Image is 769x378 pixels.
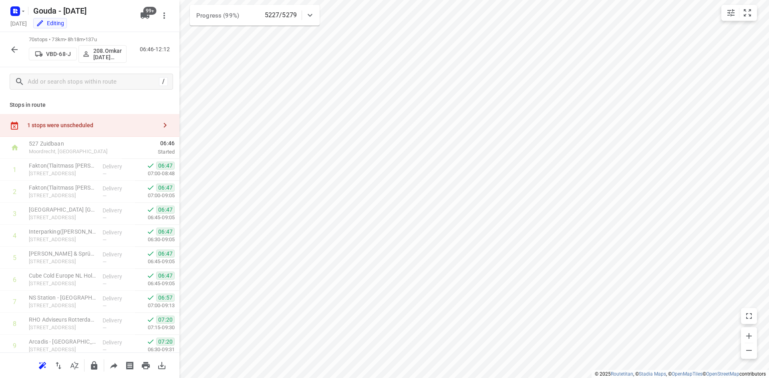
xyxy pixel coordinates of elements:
[672,371,703,377] a: OpenMapTiles
[84,36,85,42] span: •
[103,259,107,265] span: —
[103,303,107,309] span: —
[154,361,170,369] span: Download route
[93,48,123,60] p: 208.Omkar Karma Koeriers
[156,228,175,236] span: 06:47
[10,101,170,109] p: Stops in route
[147,338,155,346] svg: Done
[147,250,155,258] svg: Done
[13,342,16,350] div: 9
[29,272,96,280] p: Cube Cold Europe NL HoldCo B.V.(Jaco de Jong)
[29,140,112,148] p: 527 Zuidbaan
[721,5,757,21] div: small contained button group
[147,162,155,170] svg: Done
[30,4,134,17] h5: Gouda - [DATE]
[29,228,96,236] p: Interparking(Marcela Perez)
[739,5,755,21] button: Fit zoom
[36,19,64,27] div: Editing
[85,36,97,42] span: 137u
[13,320,16,328] div: 8
[28,76,159,88] input: Add or search stops within route
[611,371,633,377] a: Routetitan
[156,316,175,324] span: 07:20
[29,294,96,302] p: NS Station - Rotterdam(Nancy Goossens)
[122,148,175,156] p: Started
[137,8,153,24] button: 99+
[29,214,96,222] p: [STREET_ADDRESS]
[147,228,155,236] svg: Done
[103,215,107,221] span: —
[13,188,16,196] div: 2
[29,346,96,354] p: [STREET_ADDRESS]
[103,184,132,192] p: Delivery
[143,7,157,15] span: 99+
[156,338,175,346] span: 07:20
[135,236,175,244] p: 06:30-09:05
[50,361,66,369] span: Reverse route
[135,214,175,222] p: 06:45-09:05
[147,184,155,192] svg: Done
[13,232,16,240] div: 4
[13,210,16,218] div: 3
[29,162,96,170] p: Fakton(Tlaitmass Ben Haddou)
[13,276,16,284] div: 6
[190,5,320,26] div: Progress (99%)5227/5279
[29,170,96,178] p: [STREET_ADDRESS]
[29,302,96,310] p: Stationsplein 20, Rotterdam
[29,206,96,214] p: World Trade Center Rotterdam(Melissa Heijnemans)
[103,281,107,287] span: —
[103,237,107,243] span: —
[135,280,175,288] p: 06:45-09:05
[122,361,138,369] span: Print shipping labels
[723,5,739,21] button: Map settings
[7,19,30,28] h5: [DATE]
[156,272,175,280] span: 06:47
[138,361,154,369] span: Print route
[135,192,175,200] p: 07:00-09:05
[13,166,16,174] div: 1
[29,236,96,244] p: [STREET_ADDRESS]
[13,254,16,262] div: 5
[34,361,50,369] span: Reoptimize route
[86,358,102,374] button: Lock route
[147,272,155,280] svg: Done
[156,206,175,214] span: 06:47
[29,316,96,324] p: RHO Adviseurs Rotterdam(Loes Lamens)
[706,371,739,377] a: OpenStreetMap
[29,280,96,288] p: [STREET_ADDRESS]
[135,170,175,178] p: 07:00-08:48
[13,298,16,306] div: 7
[159,77,168,86] div: /
[103,294,132,302] p: Delivery
[79,45,127,63] button: 208.Omkar [DATE] Koeriers
[29,148,112,156] p: Moordrecht, [GEOGRAPHIC_DATA]
[29,258,96,266] p: [STREET_ADDRESS]
[147,316,155,324] svg: Done
[196,12,239,19] span: Progress (99%)
[29,48,77,60] button: VBD-68-J
[103,162,132,170] p: Delivery
[29,338,96,346] p: Arcadis - Rotterdam(Ezra van Loon)
[66,361,83,369] span: Sort by time window
[29,192,96,200] p: [STREET_ADDRESS]
[46,51,71,57] p: VBD-68-J
[103,338,132,346] p: Delivery
[103,316,132,324] p: Delivery
[135,324,175,332] p: 07:15-09:30
[156,184,175,192] span: 06:47
[103,250,132,258] p: Delivery
[147,294,155,302] svg: Done
[122,139,175,147] span: 06:46
[29,184,96,192] p: Fakton(Tlaitmass Ben Haddou)
[29,324,96,332] p: [STREET_ADDRESS]
[29,250,96,258] p: Lindt & Sprüngli Benelux B.V.(Sharon van den Bosch)
[265,10,297,20] p: 5227/5279
[595,371,766,377] li: © 2025 , © , © © contributors
[103,272,132,280] p: Delivery
[639,371,666,377] a: Stadia Maps
[135,302,175,310] p: 07:00-09:13
[156,294,175,302] span: 06:57
[103,171,107,177] span: —
[103,206,132,214] p: Delivery
[103,347,107,353] span: —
